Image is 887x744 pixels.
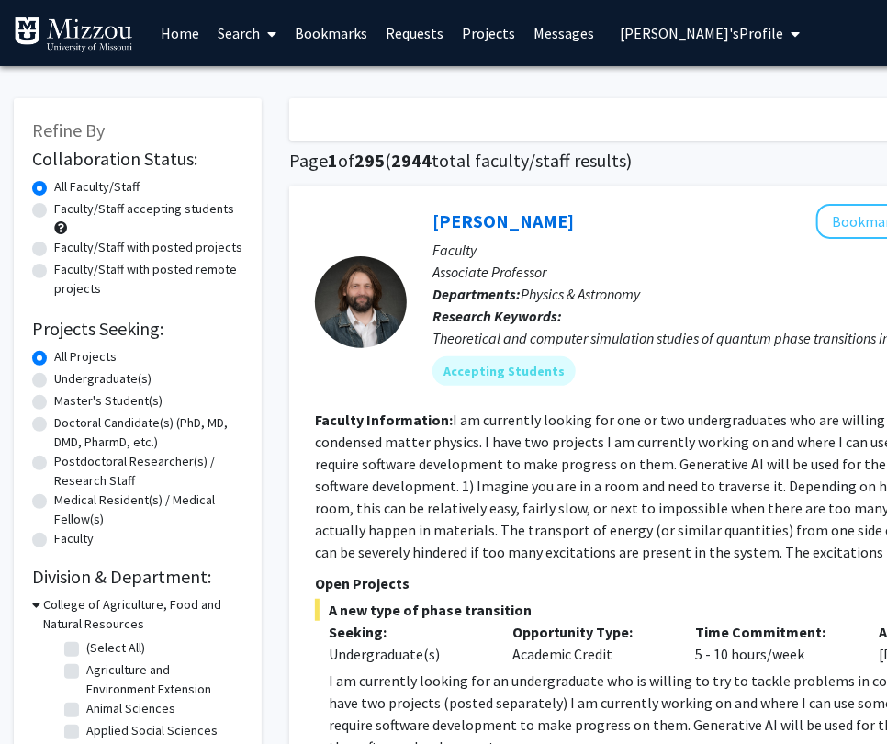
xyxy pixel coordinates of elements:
p: Opportunity Type: [512,621,668,643]
label: Faculty/Staff with posted remote projects [54,260,243,299]
label: Applied Social Sciences [86,721,218,740]
label: Medical Resident(s) / Medical Fellow(s) [54,490,243,529]
span: 2944 [391,149,432,172]
label: Agriculture and Environment Extension [86,660,239,699]
a: Requests [376,1,453,65]
div: Undergraduate(s) [329,643,485,665]
b: Research Keywords: [432,307,562,325]
span: Refine By [32,118,105,141]
div: Academic Credit [499,621,682,665]
a: [PERSON_NAME] [432,209,574,232]
span: 1 [328,149,338,172]
label: Undergraduate(s) [54,369,152,389]
b: Departments: [432,285,521,303]
img: University of Missouri Logo [14,17,133,53]
mat-chip: Accepting Students [432,356,576,386]
span: [PERSON_NAME]'s Profile [620,24,783,42]
a: Projects [453,1,524,65]
a: Messages [524,1,603,65]
a: Home [152,1,208,65]
label: Faculty/Staff with posted projects [54,238,242,257]
h2: Collaboration Status: [32,148,243,170]
h3: College of Agriculture, Food and Natural Resources [43,595,243,634]
h2: Projects Seeking: [32,318,243,340]
label: Faculty [54,529,94,548]
a: Search [208,1,286,65]
iframe: Chat [14,661,78,730]
label: Animal Sciences [86,699,175,718]
a: Bookmarks [286,1,376,65]
span: Physics & Astronomy [521,285,640,303]
label: Postdoctoral Researcher(s) / Research Staff [54,452,243,490]
p: Time Commitment: [696,621,852,643]
p: Seeking: [329,621,485,643]
label: All Projects [54,347,117,366]
span: 295 [354,149,385,172]
label: (Select All) [86,638,145,658]
h2: Division & Department: [32,566,243,588]
label: Faculty/Staff accepting students [54,199,234,219]
label: Doctoral Candidate(s) (PhD, MD, DMD, PharmD, etc.) [54,413,243,452]
div: 5 - 10 hours/week [682,621,866,665]
label: Master's Student(s) [54,391,163,411]
b: Faculty Information: [315,411,453,429]
label: All Faculty/Staff [54,177,140,197]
